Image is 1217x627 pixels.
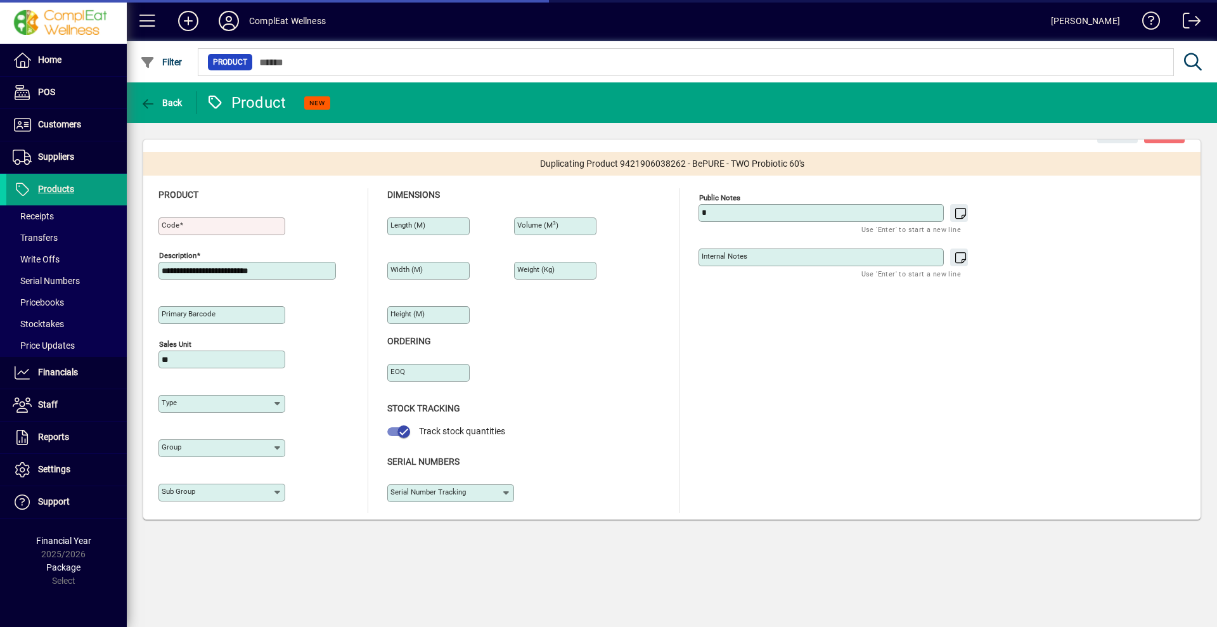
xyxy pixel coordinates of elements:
[38,119,81,129] span: Customers
[127,91,196,114] app-page-header-button: Back
[6,454,127,486] a: Settings
[38,464,70,474] span: Settings
[517,221,558,229] mat-label: Volume (m )
[6,227,127,249] a: Transfers
[6,141,127,173] a: Suppliers
[13,319,64,329] span: Stocktakes
[206,93,287,113] div: Product
[162,309,216,318] mat-label: Primary barcode
[390,221,425,229] mat-label: Length (m)
[46,562,80,572] span: Package
[1097,120,1138,143] button: Cancel
[38,152,74,162] span: Suppliers
[390,309,425,318] mat-label: Height (m)
[6,357,127,389] a: Financials
[6,270,127,292] a: Serial Numbers
[13,297,64,307] span: Pricebooks
[137,91,186,114] button: Back
[390,488,466,496] mat-label: Serial Number tracking
[140,57,183,67] span: Filter
[861,222,961,236] mat-hint: Use 'Enter' to start a new line
[213,56,247,68] span: Product
[6,313,127,335] a: Stocktakes
[38,55,61,65] span: Home
[162,487,195,496] mat-label: Sub group
[162,443,181,451] mat-label: Group
[13,233,58,243] span: Transfers
[13,211,54,221] span: Receipts
[387,403,460,413] span: Stock Tracking
[13,276,80,286] span: Serial Numbers
[6,77,127,108] a: POS
[390,265,423,274] mat-label: Width (m)
[540,157,804,171] span: Duplicating Product 9421906038262 - BePURE - TWO Probiotic 60's
[6,292,127,313] a: Pricebooks
[1144,120,1185,143] button: ave
[6,486,127,518] a: Support
[38,87,55,97] span: POS
[861,266,961,281] mat-hint: Use 'Enter' to start a new line
[387,336,431,346] span: Ordering
[38,399,58,410] span: Staff
[162,221,179,229] mat-label: Code
[553,220,556,226] sup: 3
[390,367,405,376] mat-label: EOQ
[309,99,325,107] span: NEW
[387,190,440,200] span: Dimensions
[6,205,127,227] a: Receipts
[6,109,127,141] a: Customers
[387,456,460,467] span: Serial Numbers
[702,252,747,261] mat-label: Internal Notes
[419,426,505,436] span: Track stock quantities
[249,11,326,31] div: ComplEat Wellness
[38,367,78,377] span: Financials
[6,44,127,76] a: Home
[1051,11,1120,31] div: [PERSON_NAME]
[1133,3,1161,44] a: Knowledge Base
[38,432,69,442] span: Reports
[168,10,209,32] button: Add
[517,265,555,274] mat-label: Weight (Kg)
[209,10,249,32] button: Profile
[699,193,740,202] mat-label: Public Notes
[38,184,74,194] span: Products
[13,340,75,351] span: Price Updates
[158,190,198,200] span: Product
[38,496,70,507] span: Support
[6,249,127,270] a: Write Offs
[6,389,127,421] a: Staff
[6,335,127,356] a: Price Updates
[159,251,196,260] mat-label: Description
[13,254,60,264] span: Write Offs
[140,98,183,108] span: Back
[36,536,91,546] span: Financial Year
[6,422,127,453] a: Reports
[1173,3,1201,44] a: Logout
[159,340,191,349] mat-label: Sales unit
[137,51,186,74] button: Filter
[162,398,177,407] mat-label: Type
